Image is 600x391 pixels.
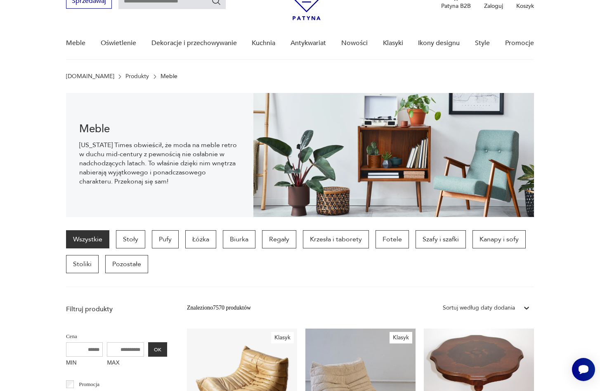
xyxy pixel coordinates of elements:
a: Oświetlenie [101,27,136,59]
p: Meble [161,73,177,80]
p: Cena [66,332,167,341]
a: Łóżka [185,230,216,248]
a: Dekoracje i przechowywanie [151,27,237,59]
p: Promocja [79,380,99,389]
a: Produkty [125,73,149,80]
a: Fotele [376,230,409,248]
a: Wszystkie [66,230,109,248]
a: Pufy [152,230,179,248]
a: Nowości [341,27,368,59]
a: Klasyki [383,27,403,59]
a: Regały [262,230,296,248]
p: Patyna B2B [441,2,471,10]
p: Koszyk [516,2,534,10]
a: Stoliki [66,255,99,273]
img: Meble [253,93,534,217]
p: [US_STATE] Times obwieścił, że moda na meble retro w duchu mid-century z pewnością nie osłabnie w... [79,141,240,186]
a: Promocje [505,27,534,59]
a: Antykwariat [291,27,326,59]
div: Znaleziono 7570 produktów [187,303,251,312]
p: Zaloguj [484,2,503,10]
a: Biurka [223,230,255,248]
iframe: Smartsupp widget button [572,358,595,381]
button: OK [148,342,167,357]
h1: Meble [79,124,240,134]
a: Pozostałe [105,255,148,273]
a: Meble [66,27,85,59]
a: Szafy i szafki [416,230,466,248]
a: Ikony designu [418,27,460,59]
p: Filtruj produkty [66,305,167,314]
a: [DOMAIN_NAME] [66,73,114,80]
a: Krzesła i taborety [303,230,369,248]
a: Style [475,27,490,59]
a: Kuchnia [252,27,275,59]
a: Kanapy i sofy [472,230,526,248]
label: MAX [107,357,144,370]
div: Sortuj według daty dodania [443,303,515,312]
label: MIN [66,357,103,370]
a: Stoły [116,230,145,248]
